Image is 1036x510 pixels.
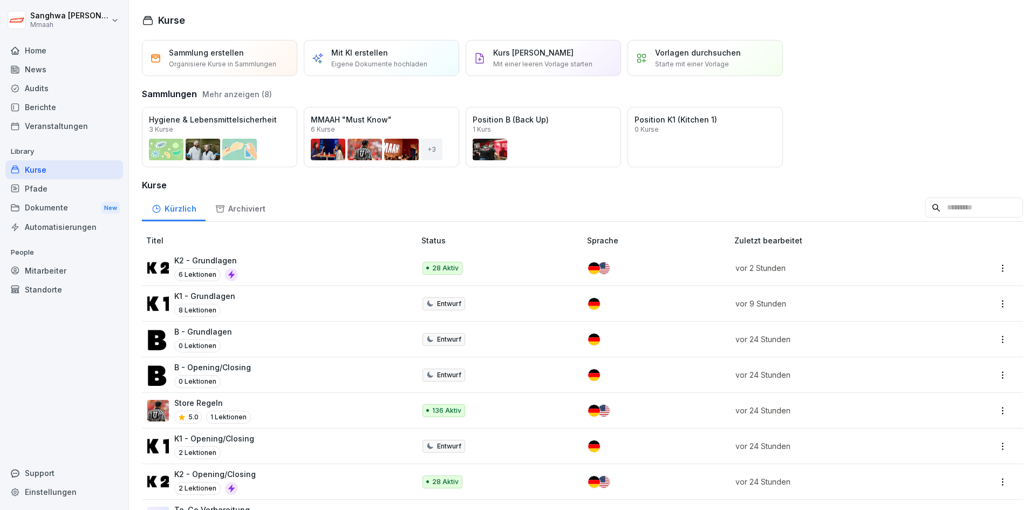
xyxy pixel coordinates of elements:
p: K1 - Opening/Closing [174,433,254,444]
p: 1 Kurs [473,126,491,133]
a: Mitarbeiter [5,261,123,280]
p: Position B (Back Up) [473,114,614,125]
p: 28 Aktiv [432,477,459,487]
p: 6 Kurse [311,126,335,133]
p: Sammlung erstellen [169,47,244,58]
p: 0 Lektionen [174,375,221,388]
h1: Kurse [158,13,185,28]
h3: Kurse [142,179,1023,192]
a: Archiviert [206,194,275,221]
div: Support [5,464,123,482]
p: Kurs [PERSON_NAME] [493,47,574,58]
p: K2 - Opening/Closing [174,468,256,480]
p: 136 Aktiv [432,406,461,416]
a: Automatisierungen [5,217,123,236]
img: vmo6f0y31k6jffiibfzh6p17.png [147,257,169,279]
p: MMAAH "Must Know" [311,114,452,125]
a: Home [5,41,123,60]
p: Hygiene & Lebensmittelsicherheit [149,114,290,125]
p: 0 Kurse [635,126,659,133]
p: Library [5,143,123,160]
div: + 3 [421,139,442,160]
p: Entwurf [437,335,461,344]
p: Store Regeln [174,397,251,409]
h3: Sammlungen [142,87,197,100]
p: Position K1 (Kitchen 1) [635,114,776,125]
a: Position K1 (Kitchen 1)0 Kurse [628,107,783,167]
p: 5.0 [188,412,199,422]
p: 28 Aktiv [432,263,459,273]
img: de.svg [588,440,600,452]
a: Berichte [5,98,123,117]
a: Kurse [5,160,123,179]
img: nzulsy5w3d3lwu146n43vfqy.png [147,329,169,350]
p: B - Grundlagen [174,326,232,337]
p: 2 Lektionen [174,482,221,495]
p: vor 24 Stunden [735,440,936,452]
img: de.svg [588,262,600,274]
img: us.svg [598,262,610,274]
p: Mmaah [30,21,109,29]
a: News [5,60,123,79]
p: Sanghwa [PERSON_NAME] [30,11,109,21]
p: vor 9 Stunden [735,298,936,309]
p: vor 2 Stunden [735,262,936,274]
img: yq2admab99nee2owd1b4i2hv.png [147,471,169,493]
p: 3 Kurse [149,126,173,133]
a: Audits [5,79,123,98]
p: K1 - Grundlagen [174,290,235,302]
p: vor 24 Stunden [735,369,936,380]
p: Entwurf [437,370,461,380]
p: Organisiere Kurse in Sammlungen [169,59,276,69]
a: Kürzlich [142,194,206,221]
p: Entwurf [437,299,461,309]
a: DokumenteNew [5,198,123,218]
p: vor 24 Stunden [735,405,936,416]
img: y1163pzbeotz6vwdii14kogk.png [147,436,169,457]
p: 0 Lektionen [174,339,221,352]
p: B - Opening/Closing [174,362,251,373]
p: K2 - Grundlagen [174,255,238,266]
a: Pfade [5,179,123,198]
p: vor 24 Stunden [735,476,936,487]
img: de.svg [588,298,600,310]
img: de.svg [588,334,600,345]
p: 8 Lektionen [174,304,221,317]
a: Veranstaltungen [5,117,123,135]
img: exe1e7hno5dlvca6chh1sq7j.png [147,400,169,421]
a: Standorte [5,280,123,299]
p: vor 24 Stunden [735,334,936,345]
a: MMAAH "Must Know"6 Kurse+3 [304,107,459,167]
img: tcs8q0vkz8lilcv70bnqfs0v.png [147,293,169,315]
p: Zuletzt bearbeitet [734,235,949,246]
img: us.svg [598,405,610,417]
p: Mit einer leeren Vorlage starten [493,59,592,69]
p: 1 Lektionen [206,411,251,424]
img: de.svg [588,405,600,417]
p: Vorlagen durchsuchen [655,47,741,58]
p: Status [421,235,583,246]
p: 6 Lektionen [174,268,221,281]
button: Mehr anzeigen (8) [202,89,272,100]
p: 2 Lektionen [174,446,221,459]
p: Sprache [587,235,730,246]
p: Mit KI erstellen [331,47,388,58]
p: Entwurf [437,441,461,451]
div: Dokumente [5,198,123,218]
img: de.svg [588,369,600,381]
p: Eigene Dokumente hochladen [331,59,427,69]
img: de.svg [588,476,600,488]
a: Hygiene & Lebensmittelsicherheit3 Kurse [142,107,297,167]
img: us.svg [598,476,610,488]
